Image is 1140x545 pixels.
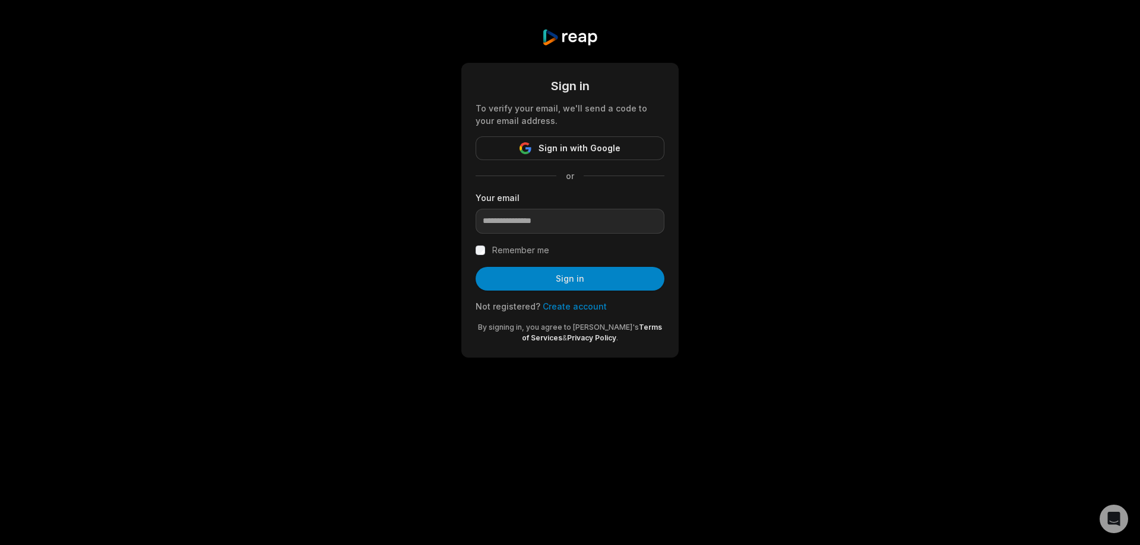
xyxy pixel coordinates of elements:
button: Sign in with Google [476,136,664,160]
label: Your email [476,192,664,204]
span: Sign in with Google [539,141,620,155]
span: Not registered? [476,301,540,311]
img: reap [541,28,598,46]
a: Create account [543,301,607,311]
label: Remember me [492,243,549,257]
div: Open Intercom Messenger [1100,505,1128,533]
div: To verify your email, we'll send a code to your email address. [476,102,664,127]
span: or [556,170,584,182]
span: By signing in, you agree to [PERSON_NAME]'s [478,323,639,332]
div: Sign in [476,77,664,95]
button: Sign in [476,267,664,291]
span: . [616,333,618,342]
a: Privacy Policy [567,333,616,342]
span: & [562,333,567,342]
a: Terms of Services [522,323,662,342]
